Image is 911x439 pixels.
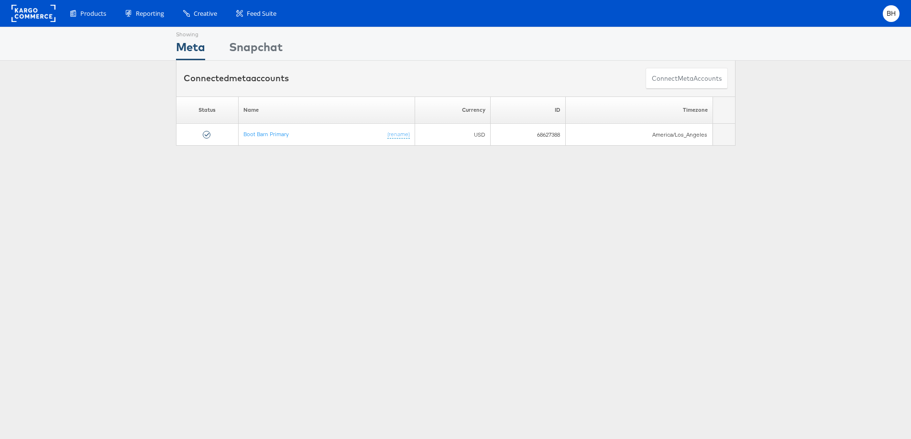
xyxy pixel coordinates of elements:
[229,73,251,84] span: meta
[247,9,276,18] span: Feed Suite
[387,130,409,139] a: (rename)
[565,96,712,124] th: Timezone
[229,39,283,60] div: Snapchat
[414,124,490,146] td: USD
[414,96,490,124] th: Currency
[678,74,693,83] span: meta
[646,68,728,89] button: ConnectmetaAccounts
[176,96,238,124] th: Status
[184,72,289,85] div: Connected accounts
[80,9,106,18] span: Products
[238,96,414,124] th: Name
[243,130,288,138] a: Boot Barn Primary
[176,39,205,60] div: Meta
[194,9,217,18] span: Creative
[136,9,164,18] span: Reporting
[176,27,205,39] div: Showing
[490,96,565,124] th: ID
[490,124,565,146] td: 68627388
[565,124,712,146] td: America/Los_Angeles
[887,11,896,17] span: BH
